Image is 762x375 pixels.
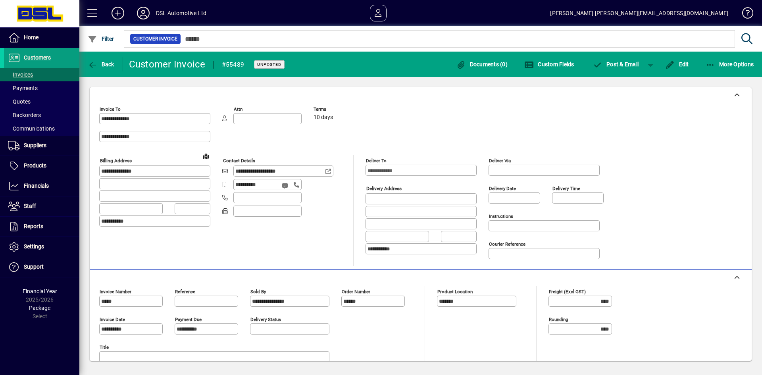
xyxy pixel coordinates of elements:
mat-label: Invoice To [100,106,121,112]
a: Reports [4,217,79,237]
span: Back [88,61,114,67]
mat-label: Product location [437,289,473,294]
button: Add [105,6,131,20]
a: Quotes [4,95,79,108]
button: Documents (0) [454,57,510,71]
div: Customer Invoice [129,58,206,71]
span: Edit [665,61,689,67]
mat-label: Reference [175,289,195,294]
span: Settings [24,243,44,250]
a: Staff [4,196,79,216]
div: DSL Automotive Ltd [156,7,206,19]
span: Quotes [8,98,31,105]
button: Back [86,57,116,71]
span: Filter [88,36,114,42]
button: Profile [131,6,156,20]
mat-label: Payment due [175,317,202,322]
span: Customers [24,54,51,61]
span: Terms [314,107,361,112]
span: Communications [8,125,55,132]
span: More Options [706,61,754,67]
a: Home [4,28,79,48]
a: Financials [4,176,79,196]
span: Unposted [257,62,281,67]
mat-label: Delivery date [489,186,516,191]
span: 10 days [314,114,333,121]
mat-label: Sold by [250,289,266,294]
button: Edit [663,57,691,71]
mat-label: Instructions [489,213,513,219]
mat-label: Delivery time [552,186,580,191]
a: Support [4,257,79,277]
button: Filter [86,32,116,46]
a: View on map [200,150,212,162]
mat-label: Deliver via [489,158,511,163]
span: Suppliers [24,142,46,148]
mat-label: Rounding [549,317,568,322]
app-page-header-button: Back [79,57,123,71]
mat-label: Title [100,344,109,350]
span: Financials [24,183,49,189]
mat-label: Order number [342,289,370,294]
mat-label: Deliver To [366,158,387,163]
mat-label: Courier Reference [489,241,525,247]
span: Documents (0) [456,61,508,67]
mat-label: Attn [234,106,242,112]
span: Invoices [8,71,33,78]
span: Home [24,34,38,40]
a: Products [4,156,79,176]
a: Communications [4,122,79,135]
a: Backorders [4,108,79,122]
span: ost & Email [593,61,639,67]
div: #55489 [222,58,244,71]
a: Payments [4,81,79,95]
span: Reports [24,223,43,229]
span: Financial Year [23,288,57,294]
mat-label: Freight (excl GST) [549,289,586,294]
button: Send SMS [276,176,295,195]
span: Customer Invoice [133,35,177,43]
span: Package [29,305,50,311]
span: Support [24,263,44,270]
button: More Options [704,57,756,71]
a: Knowledge Base [736,2,752,27]
div: [PERSON_NAME] [PERSON_NAME][EMAIL_ADDRESS][DOMAIN_NAME] [550,7,728,19]
a: Suppliers [4,136,79,156]
span: Staff [24,203,36,209]
mat-label: Delivery status [250,317,281,322]
span: Custom Fields [524,61,574,67]
span: Backorders [8,112,41,118]
a: Settings [4,237,79,257]
span: P [606,61,610,67]
a: Invoices [4,68,79,81]
span: Payments [8,85,38,91]
mat-label: Invoice date [100,317,125,322]
span: Products [24,162,46,169]
button: Custom Fields [522,57,576,71]
button: Post & Email [589,57,643,71]
mat-label: Invoice number [100,289,131,294]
